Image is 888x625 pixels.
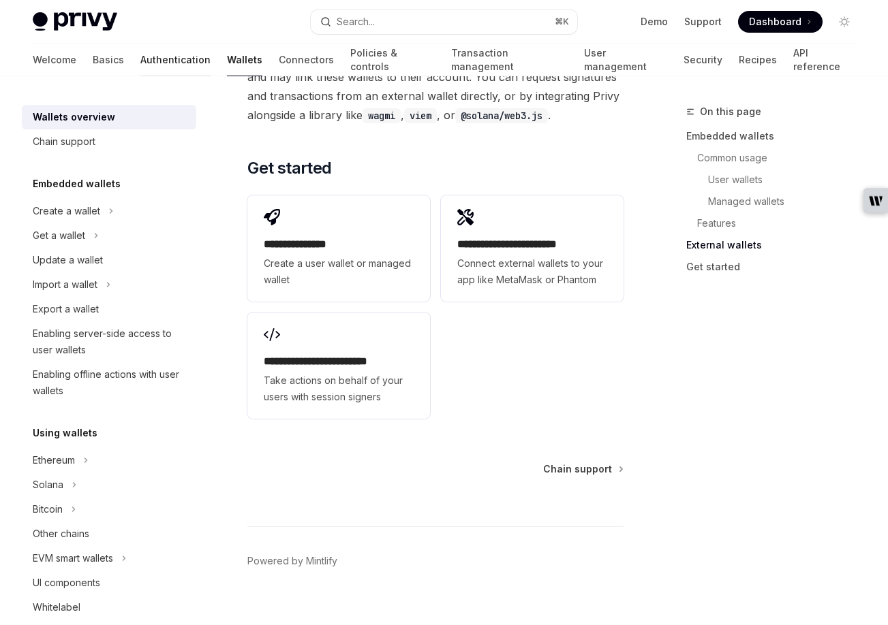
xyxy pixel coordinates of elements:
div: Enabling offline actions with user wallets [33,366,188,399]
div: Update a wallet [33,252,103,268]
a: Policies & controls [350,44,435,76]
div: Export a wallet [33,301,99,317]
span: ⌘ K [555,16,569,27]
a: Security [684,44,722,76]
a: Other chains [22,522,196,546]
div: Enabling server-side access to user wallets [33,325,188,358]
a: Update a wallet [22,248,196,272]
a: Enabling server-side access to user wallets [22,321,196,362]
a: Embedded wallets [686,125,866,147]
a: Chain support [543,462,622,476]
div: Get a wallet [33,227,85,244]
a: External wallets [686,234,866,256]
span: Create a user wallet or managed wallet [264,255,414,288]
h5: Using wallets [33,425,97,441]
a: Powered by Mintlify [247,554,337,568]
h5: Embedded wallets [33,176,121,192]
span: Get started [247,157,331,179]
img: light logo [33,12,117,31]
div: Solana [33,477,63,493]
a: Enabling offline actions with user wallets [22,362,196,403]
a: Welcome [33,44,76,76]
button: Toggle dark mode [833,11,855,33]
span: If they choose, users may use multiple external wallets within your app and may link these wallet... [247,48,624,125]
a: Wallets overview [22,105,196,129]
div: Bitcoin [33,501,63,517]
code: viem [404,108,437,123]
div: Ethereum [33,452,75,468]
div: UI components [33,575,100,591]
a: Managed wallets [708,191,866,212]
code: wagmi [363,108,401,123]
a: Common usage [697,147,866,169]
a: Wallets [227,44,262,76]
div: Other chains [33,526,89,542]
a: Export a wallet [22,297,196,321]
span: Dashboard [749,15,801,29]
span: On this page [700,103,761,120]
a: UI components [22,571,196,595]
a: User management [584,44,667,76]
div: Search... [337,14,375,30]
a: Recipes [739,44,777,76]
div: Wallets overview [33,109,115,125]
div: Chain support [33,133,95,150]
a: Connectors [279,44,334,76]
div: Create a wallet [33,203,100,219]
div: EVM smart wallets [33,550,113,566]
a: Support [684,15,722,29]
a: Basics [93,44,124,76]
a: Transaction management [451,44,568,76]
a: Chain support [22,129,196,154]
button: Search...⌘K [311,10,578,34]
a: Dashboard [738,11,823,33]
div: Import a wallet [33,276,97,293]
a: User wallets [708,169,866,191]
a: Features [697,212,866,234]
a: Authentication [140,44,211,76]
div: Whitelabel [33,599,80,615]
a: Whitelabel [22,595,196,620]
a: Demo [641,15,668,29]
span: Connect external wallets to your app like MetaMask or Phantom [457,255,607,288]
span: Take actions on behalf of your users with session signers [264,372,414,405]
span: Chain support [543,462,612,476]
a: Get started [686,256,866,278]
code: @solana/web3.js [455,108,548,123]
a: API reference [793,44,855,76]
